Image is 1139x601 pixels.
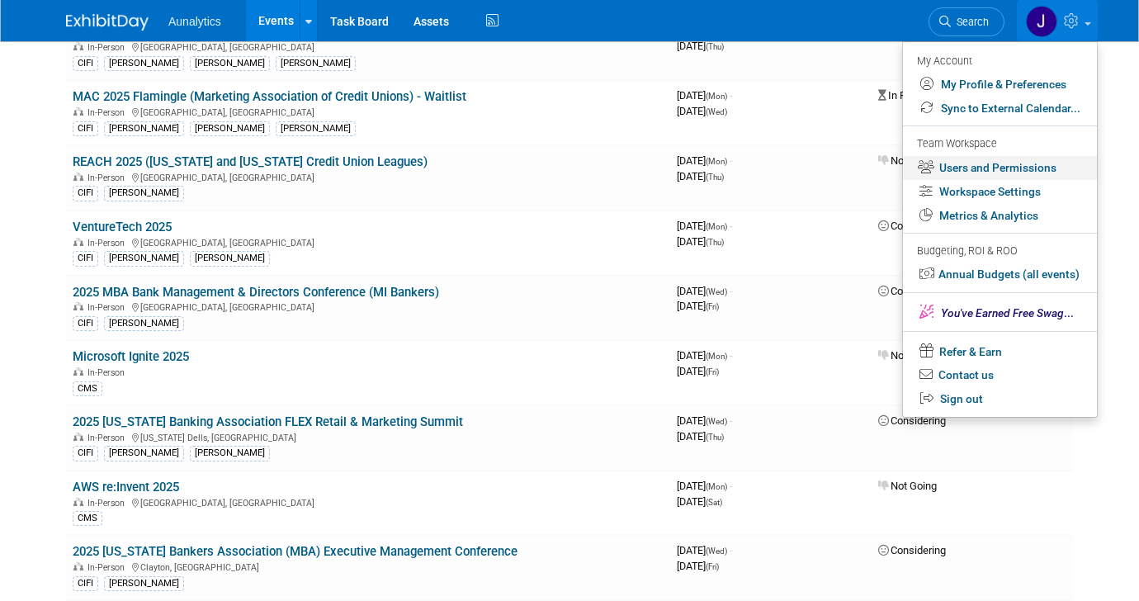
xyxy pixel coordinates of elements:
[104,56,184,71] div: [PERSON_NAME]
[706,173,724,182] span: (Thu)
[730,154,732,167] span: -
[73,562,83,570] img: In-Person Event
[917,50,1080,70] div: My Account
[677,414,732,427] span: [DATE]
[903,73,1097,97] a: My Profile & Preferences
[677,544,732,556] span: [DATE]
[878,480,937,492] span: Not Going
[73,316,98,331] div: CIFI
[706,107,727,116] span: (Wed)
[73,105,664,118] div: [GEOGRAPHIC_DATA], [GEOGRAPHIC_DATA]
[903,338,1097,364] a: Refer & Earn
[878,285,946,297] span: Considering
[104,446,184,461] div: [PERSON_NAME]
[87,107,130,118] span: In-Person
[878,220,946,232] span: Considering
[73,89,466,104] a: MAC 2025 Flamingle (Marketing Association of Credit Unions) - Waitlist
[706,547,727,556] span: (Wed)
[917,243,1080,260] div: Budgeting, ROI & ROO
[677,105,727,117] span: [DATE]
[87,302,130,313] span: In-Person
[730,285,732,297] span: -
[73,302,83,310] img: In-Person Event
[706,222,727,231] span: (Mon)
[87,238,130,248] span: In-Person
[903,363,1097,387] a: Contact us
[190,251,270,266] div: [PERSON_NAME]
[276,121,356,136] div: [PERSON_NAME]
[677,560,719,572] span: [DATE]
[87,433,130,443] span: In-Person
[73,349,189,364] a: Microsoft Ignite 2025
[73,107,83,116] img: In-Person Event
[104,316,184,331] div: [PERSON_NAME]
[706,42,724,51] span: (Thu)
[73,446,98,461] div: CIFI
[190,121,270,136] div: [PERSON_NAME]
[104,121,184,136] div: [PERSON_NAME]
[677,40,724,52] span: [DATE]
[677,220,732,232] span: [DATE]
[104,576,184,591] div: [PERSON_NAME]
[730,414,732,427] span: -
[87,562,130,573] span: In-Person
[706,498,722,507] span: (Sat)
[73,480,179,495] a: AWS re:Invent 2025
[73,220,172,234] a: VentureTech 2025
[73,285,439,300] a: 2025 MBA Bank Management & Directors Conference (MI Bankers)
[73,186,98,201] div: CIFI
[87,498,130,509] span: In-Person
[878,414,946,427] span: Considering
[677,170,724,182] span: [DATE]
[706,157,727,166] span: (Mon)
[73,430,664,443] div: [US_STATE] Dells, [GEOGRAPHIC_DATA]
[190,446,270,461] div: [PERSON_NAME]
[1026,6,1057,37] img: Julie Grisanti-Cieslak
[677,154,732,167] span: [DATE]
[677,349,732,362] span: [DATE]
[706,352,727,361] span: (Mon)
[878,544,946,556] span: Considering
[706,482,727,491] span: (Mon)
[73,367,83,376] img: In-Person Event
[706,302,719,311] span: (Fri)
[73,40,664,53] div: [GEOGRAPHIC_DATA], [GEOGRAPHIC_DATA]
[706,433,724,442] span: (Thu)
[730,480,732,492] span: -
[730,220,732,232] span: -
[73,238,83,246] img: In-Person Event
[73,414,463,429] a: 2025 [US_STATE] Banking Association FLEX Retail & Marketing Summit
[73,544,518,559] a: 2025 [US_STATE] Bankers Association (MBA) Executive Management Conference
[903,180,1097,204] a: Workspace Settings
[73,235,664,248] div: [GEOGRAPHIC_DATA], [GEOGRAPHIC_DATA]
[677,495,722,508] span: [DATE]
[104,251,184,266] div: [PERSON_NAME]
[677,235,724,248] span: [DATE]
[730,89,732,102] span: -
[104,186,184,201] div: [PERSON_NAME]
[730,349,732,362] span: -
[87,173,130,183] span: In-Person
[878,154,937,167] span: Not Going
[677,480,732,492] span: [DATE]
[706,238,724,247] span: (Thu)
[73,300,664,313] div: [GEOGRAPHIC_DATA], [GEOGRAPHIC_DATA]
[73,381,102,396] div: CMS
[73,495,664,509] div: [GEOGRAPHIC_DATA], [GEOGRAPHIC_DATA]
[706,417,727,426] span: (Wed)
[73,560,664,573] div: Clayton, [GEOGRAPHIC_DATA]
[903,156,1097,180] a: Users and Permissions
[73,433,83,441] img: In-Person Event
[87,42,130,53] span: In-Person
[73,511,102,526] div: CMS
[73,498,83,506] img: In-Person Event
[73,42,83,50] img: In-Person Event
[677,365,719,377] span: [DATE]
[917,135,1080,154] div: Team Workspace
[903,387,1097,411] a: Sign out
[168,15,221,28] span: Aunalytics
[73,576,98,591] div: CIFI
[677,89,732,102] span: [DATE]
[73,121,98,136] div: CIFI
[951,16,989,28] span: Search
